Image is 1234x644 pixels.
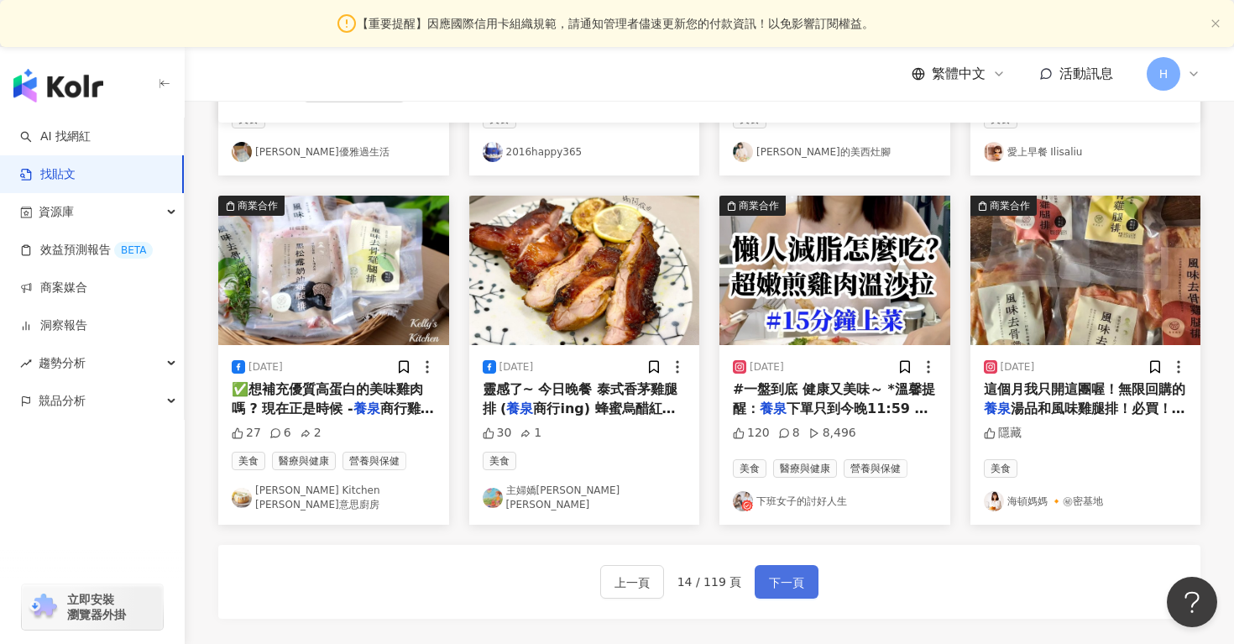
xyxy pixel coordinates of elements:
div: [DATE] [1001,360,1035,374]
span: 繁體中文 [932,65,986,83]
span: rise [20,358,32,369]
span: #一盤到底 健康又美味～ *溫馨提醒： [733,381,935,416]
span: 下一頁 [769,573,804,593]
img: KOL Avatar [733,491,753,511]
span: 趨勢分析 [39,344,86,382]
span: 這個月我只開這團喔！無限回購的 [984,381,1185,397]
div: 8,496 [808,425,856,442]
div: 商業合作 [739,197,779,214]
mark: 養泉 [760,401,787,416]
img: chrome extension [27,594,60,620]
span: 醫療與健康 [773,459,837,478]
span: 立即安裝 瀏覽器外掛 [67,592,126,622]
a: searchAI 找網紅 [20,128,91,145]
img: KOL Avatar [984,142,1004,162]
iframe: Help Scout Beacon - Open [1167,577,1217,627]
div: 8 [778,425,800,442]
img: KOL Avatar [984,491,1004,511]
div: 6 [269,425,291,442]
a: KOL Avatar2016happy365 [483,142,687,162]
div: 1 [520,425,541,442]
button: 商業合作 [970,196,1201,345]
img: KOL Avatar [483,142,503,162]
img: post-image [970,196,1201,345]
mark: 養泉 [353,401,380,416]
img: KOL Avatar [733,142,753,162]
a: KOL Avatar[PERSON_NAME]優雅過生活 [232,142,436,162]
span: 下單只到今晚11:59 #雞腿排 [733,401,928,435]
span: 營養與保健 [844,459,907,478]
span: 湯品和風味雞腿排！必買！👍❤️ [984,401,1185,435]
a: 效益預測報告BETA [20,242,153,259]
div: 30 [483,425,512,442]
span: 14 / 119 頁 [677,575,742,589]
a: chrome extension立即安裝 瀏覽器外掛 [22,584,163,630]
button: 商業合作 [719,196,950,345]
div: [DATE] [248,360,283,374]
a: KOL Avatar海頓媽媽 🔸㊙密基地 [984,491,1188,511]
img: post-image [218,196,449,345]
span: 商行ing) 蜂蜜烏醋紅蘿蔔和櫛瓜 [483,401,676,435]
mark: 養泉 [506,401,533,416]
a: KOL Avatar[PERSON_NAME]的美西灶腳 [733,142,937,162]
div: 27 [232,425,261,442]
div: [DATE] [499,360,534,374]
div: 2 [300,425,322,442]
img: logo [13,69,103,102]
span: 上一頁 [614,573,650,593]
img: KOL Avatar [232,488,252,508]
span: 美食 [984,459,1017,478]
span: 美食 [733,459,766,478]
a: KOL Avatar[PERSON_NAME] Kitchen [PERSON_NAME]意思廚房 [232,484,436,512]
a: KOL Avatar主婦嬌[PERSON_NAME][PERSON_NAME] [483,484,687,512]
span: 美食 [483,452,516,470]
img: post-image [719,196,950,345]
span: 醫療與健康 [272,452,336,470]
img: KOL Avatar [483,488,503,508]
a: 找貼文 [20,166,76,183]
div: 120 [733,425,770,442]
button: 商業合作 [218,196,449,345]
span: 資源庫 [39,193,74,231]
span: 競品分析 [39,382,86,420]
div: 商業合作 [238,197,278,214]
span: 美食 [232,452,265,470]
span: 靈感了~ 今日晚餐 泰式香茅雞腿排 ( [483,381,678,416]
div: 隱藏 [984,425,1022,442]
span: ✅想補充優質高蛋白的美味雞肉嗎 ? 現在正是時候 - [232,381,423,416]
a: KOL Avatar愛上早餐 Ilisaliu [984,142,1188,162]
span: 【重要提醒】因應國際信用卡組織規範，請通知管理者儘速更新您的付款資訊！以免影響訂閱權益。 [357,14,874,33]
div: 商業合作 [990,197,1030,214]
a: KOL Avatar下班女子的討好人生 [733,491,937,511]
a: 洞察報告 [20,317,87,334]
span: H [1159,65,1169,83]
span: 活動訊息 [1059,65,1113,81]
button: 下一頁 [755,565,818,599]
img: post-image [469,196,700,345]
button: close [1210,18,1221,29]
a: 商案媒合 [20,280,87,296]
button: 上一頁 [600,565,664,599]
img: KOL Avatar [232,142,252,162]
mark: 養泉 [984,401,1011,416]
div: [DATE] [750,360,784,374]
span: 營養與保健 [342,452,406,470]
